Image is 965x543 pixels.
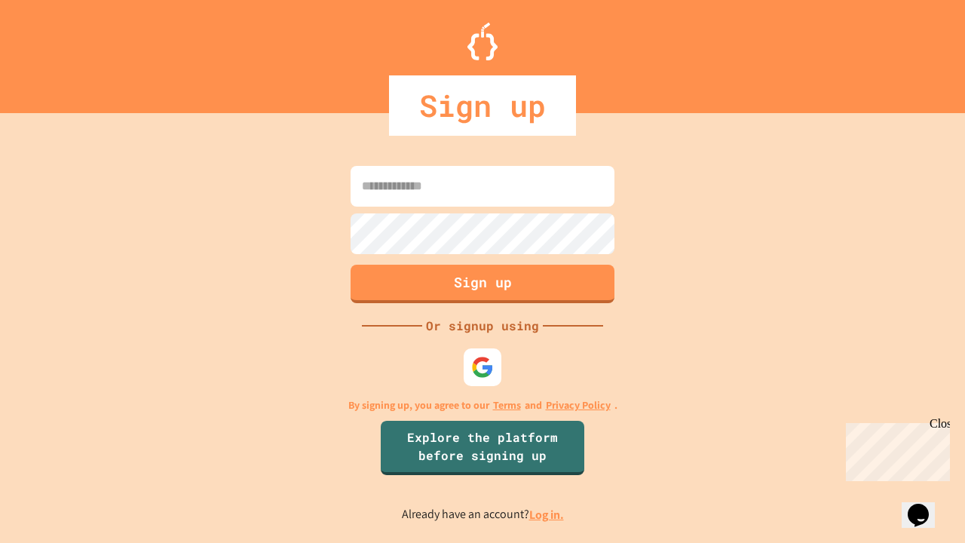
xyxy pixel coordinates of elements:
[402,505,564,524] p: Already have an account?
[902,483,950,528] iframe: chat widget
[467,23,498,60] img: Logo.svg
[389,75,576,136] div: Sign up
[348,397,617,413] p: By signing up, you agree to our and .
[422,317,543,335] div: Or signup using
[493,397,521,413] a: Terms
[471,356,494,379] img: google-icon.svg
[546,397,611,413] a: Privacy Policy
[840,417,950,481] iframe: chat widget
[6,6,104,96] div: Chat with us now!Close
[351,265,614,303] button: Sign up
[529,507,564,523] a: Log in.
[381,421,584,475] a: Explore the platform before signing up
